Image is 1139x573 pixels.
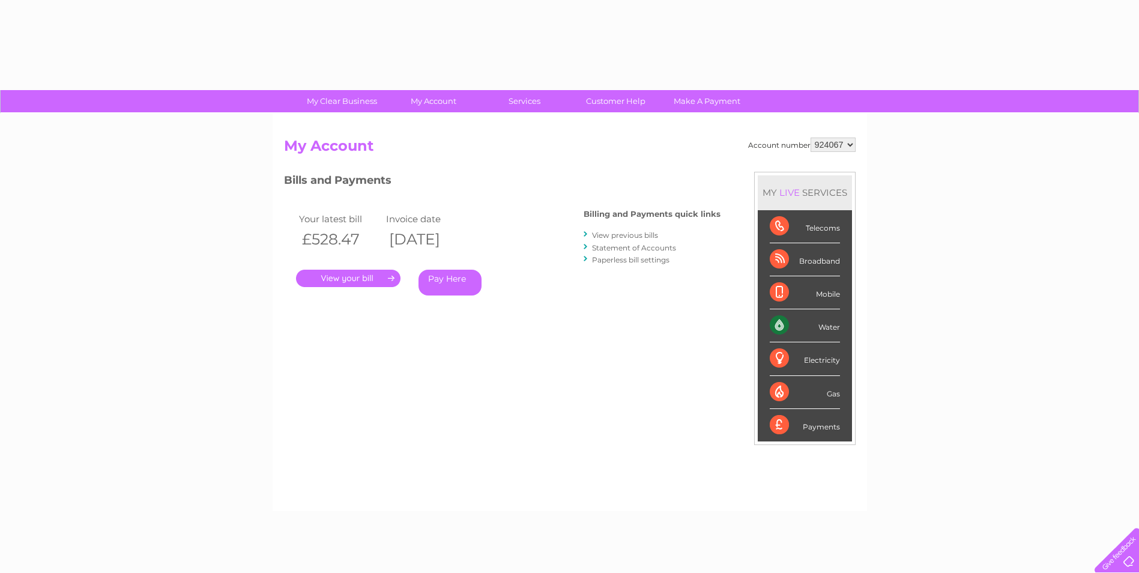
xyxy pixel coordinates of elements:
[758,175,852,210] div: MY SERVICES
[383,211,470,227] td: Invoice date
[284,138,856,160] h2: My Account
[418,270,482,296] a: Pay Here
[384,90,483,112] a: My Account
[770,276,840,309] div: Mobile
[475,90,574,112] a: Services
[296,211,383,227] td: Your latest bill
[770,243,840,276] div: Broadband
[284,172,721,193] h3: Bills and Payments
[770,309,840,342] div: Water
[296,270,400,287] a: .
[592,255,669,264] a: Paperless bill settings
[777,187,802,198] div: LIVE
[657,90,757,112] a: Make A Payment
[770,342,840,375] div: Electricity
[770,376,840,409] div: Gas
[566,90,665,112] a: Customer Help
[592,243,676,252] a: Statement of Accounts
[292,90,391,112] a: My Clear Business
[383,227,470,252] th: [DATE]
[584,210,721,219] h4: Billing and Payments quick links
[592,231,658,240] a: View previous bills
[770,210,840,243] div: Telecoms
[296,227,383,252] th: £528.47
[770,409,840,441] div: Payments
[748,138,856,152] div: Account number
